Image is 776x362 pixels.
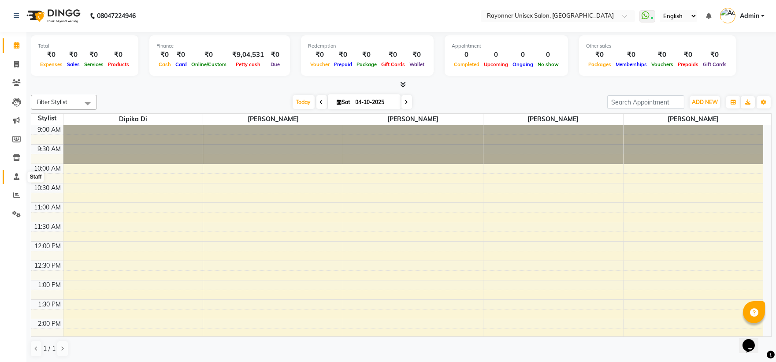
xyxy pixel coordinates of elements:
div: ₹0 [379,50,407,60]
span: Prepaid [332,61,354,67]
span: Packages [586,61,613,67]
b: 08047224946 [97,4,136,28]
span: Prepaids [676,61,701,67]
div: 11:00 AM [33,203,63,212]
div: 12:00 PM [33,242,63,251]
div: Appointment [452,42,561,50]
span: No show [535,61,561,67]
div: 1:30 PM [37,300,63,309]
span: [PERSON_NAME] [343,114,483,125]
img: Admin [720,8,735,23]
div: 0 [535,50,561,60]
div: ₹0 [676,50,701,60]
span: Package [354,61,379,67]
div: ₹0 [701,50,729,60]
span: Cash [156,61,173,67]
div: Total [38,42,131,50]
div: 10:30 AM [33,183,63,193]
div: ₹0 [586,50,613,60]
span: Wallet [407,61,427,67]
div: ₹0 [189,50,229,60]
div: ₹0 [106,50,131,60]
span: Memberships [613,61,649,67]
div: 9:00 AM [36,125,63,134]
div: Other sales [586,42,729,50]
div: ₹0 [613,50,649,60]
div: 2:00 PM [37,319,63,328]
div: ₹0 [82,50,106,60]
div: ₹0 [65,50,82,60]
span: Completed [452,61,482,67]
span: Gift Cards [701,61,729,67]
span: Petty cash [234,61,263,67]
span: ADD NEW [692,99,718,105]
button: ADD NEW [690,96,720,108]
span: Sales [65,61,82,67]
span: Today [293,95,315,109]
span: Admin [740,11,759,21]
span: Expenses [38,61,65,67]
div: ₹0 [407,50,427,60]
input: 2025-10-04 [353,96,397,109]
span: Card [173,61,189,67]
div: ₹0 [354,50,379,60]
span: Dipika Di [63,114,203,125]
input: Search Appointment [607,95,684,109]
div: ₹0 [308,50,332,60]
div: ₹9,04,531 [229,50,267,60]
div: ₹0 [156,50,173,60]
span: Vouchers [649,61,676,67]
div: ₹0 [267,50,283,60]
div: 9:30 AM [36,145,63,154]
span: Upcoming [482,61,510,67]
img: logo [22,4,83,28]
div: Redemption [308,42,427,50]
div: Staff [28,172,44,183]
span: [PERSON_NAME] [203,114,343,125]
span: Gift Cards [379,61,407,67]
div: 11:30 AM [33,222,63,231]
div: 12:30 PM [33,261,63,270]
span: Voucher [308,61,332,67]
span: Products [106,61,131,67]
span: Due [268,61,282,67]
span: [PERSON_NAME] [624,114,763,125]
span: [PERSON_NAME] [483,114,623,125]
div: Stylist [31,114,63,123]
div: ₹0 [173,50,189,60]
div: ₹0 [332,50,354,60]
div: Finance [156,42,283,50]
div: 10:00 AM [33,164,63,173]
div: 0 [452,50,482,60]
span: 1 / 1 [43,344,56,353]
div: 0 [510,50,535,60]
span: Services [82,61,106,67]
span: Online/Custom [189,61,229,67]
span: Filter Stylist [37,98,67,105]
span: Ongoing [510,61,535,67]
iframe: chat widget [739,327,767,353]
div: 1:00 PM [37,280,63,290]
span: Sat [335,99,353,105]
div: ₹0 [38,50,65,60]
div: ₹0 [649,50,676,60]
div: 0 [482,50,510,60]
